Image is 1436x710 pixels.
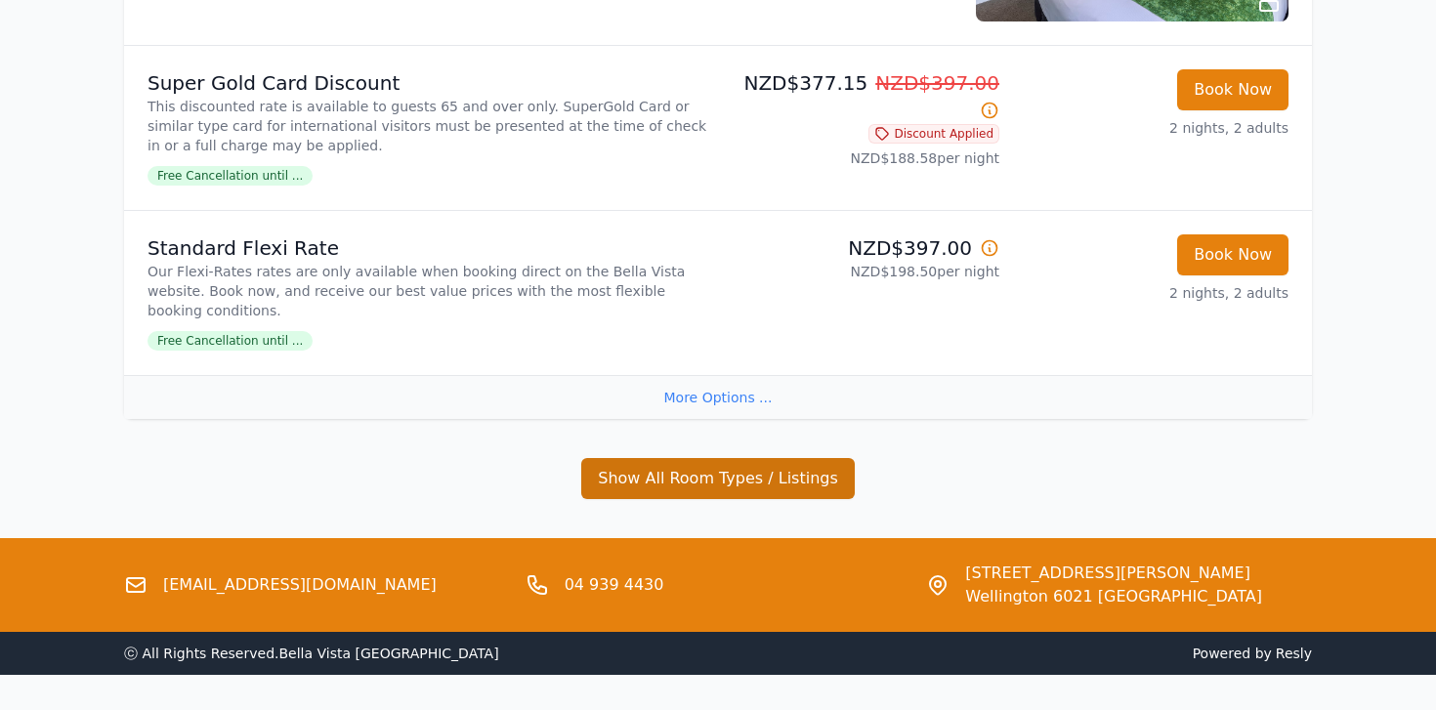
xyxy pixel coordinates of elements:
[1177,69,1288,110] button: Book Now
[875,71,999,95] span: NZD$397.00
[163,573,437,597] a: [EMAIL_ADDRESS][DOMAIN_NAME]
[965,562,1262,585] span: [STREET_ADDRESS][PERSON_NAME]
[1015,283,1288,303] p: 2 nights, 2 adults
[124,375,1312,419] div: More Options ...
[726,69,999,124] p: NZD$377.15
[1015,118,1288,138] p: 2 nights, 2 adults
[581,458,855,499] button: Show All Room Types / Listings
[124,646,499,661] span: ⓒ All Rights Reserved. Bella Vista [GEOGRAPHIC_DATA]
[148,234,710,262] p: Standard Flexi Rate
[726,644,1312,663] span: Powered by
[565,573,664,597] a: 04 939 4430
[1177,234,1288,275] button: Book Now
[148,262,710,320] p: Our Flexi-Rates rates are only available when booking direct on the Bella Vista website. Book now...
[148,166,313,186] span: Free Cancellation until ...
[148,331,313,351] span: Free Cancellation until ...
[148,69,710,97] p: Super Gold Card Discount
[726,148,999,168] p: NZD$188.58 per night
[726,262,999,281] p: NZD$198.50 per night
[726,234,999,262] p: NZD$397.00
[148,97,710,155] p: This discounted rate is available to guests 65 and over only. SuperGold Card or similar type card...
[965,585,1262,608] span: Wellington 6021 [GEOGRAPHIC_DATA]
[868,124,999,144] span: Discount Applied
[1276,646,1312,661] a: Resly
